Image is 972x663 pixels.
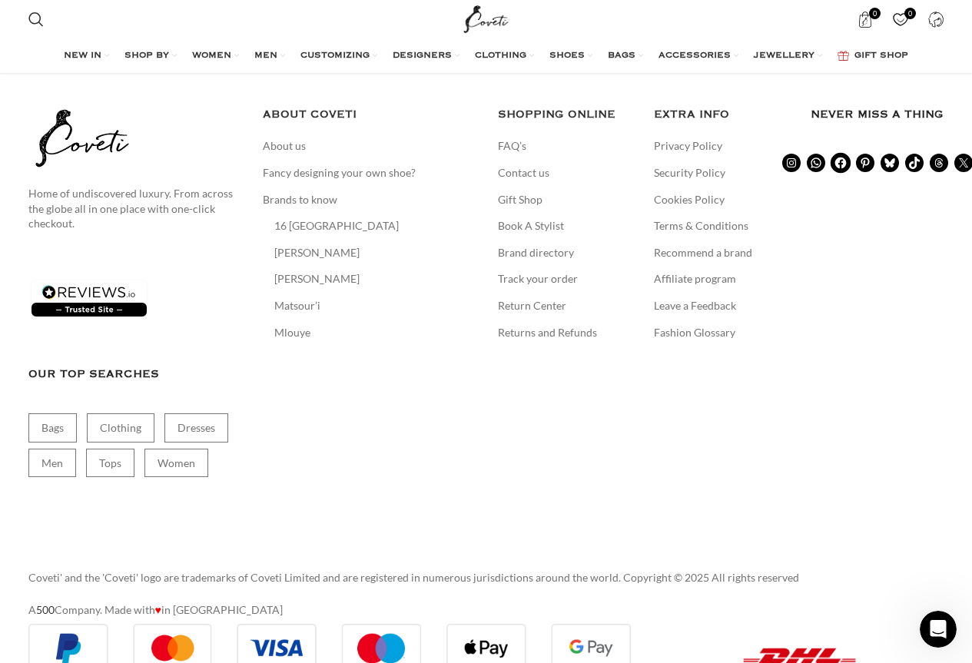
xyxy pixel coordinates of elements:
[885,4,917,35] a: 0
[549,41,592,71] a: SHOES
[192,41,239,71] a: WOMEN
[192,50,231,62] span: WOMEN
[475,41,534,71] a: CLOTHING
[28,569,944,619] div: A Company. Made with in [GEOGRAPHIC_DATA]
[498,298,568,313] a: Return Center
[498,138,528,154] a: FAQ’s
[21,41,952,71] div: Main navigation
[659,41,738,71] a: ACCESSORIES
[498,192,544,207] a: Gift Shop
[21,4,51,35] a: Search
[654,325,737,340] a: Fashion Glossary
[300,41,377,71] a: CUSTOMIZING
[28,186,241,231] p: Home of undiscovered luxury. From across the globe all in one place with one-click checkout.
[838,51,849,61] img: GiftBag
[263,138,307,154] a: About us
[124,41,177,71] a: SHOP BY
[393,50,452,62] span: DESIGNERS
[274,245,361,260] a: [PERSON_NAME]
[850,4,881,35] a: 0
[659,50,731,62] span: ACCESSORIES
[274,325,312,340] a: Mlouye
[64,50,101,62] span: NEW IN
[144,449,208,478] a: Women (20,974 items)
[654,165,727,181] a: Security Policy
[28,413,77,443] a: Bags (1,749 items)
[64,41,109,71] a: NEW IN
[654,106,788,123] h5: EXTRA INFO
[28,366,241,383] h3: Our Top Searches
[164,413,228,443] a: Dresses (9,414 items)
[498,106,632,123] h5: SHOPPING ONLINE
[608,50,635,62] span: BAGS
[885,4,917,35] div: My Wishlist
[904,8,916,19] span: 0
[654,298,738,313] a: Leave a Feedback
[254,41,285,71] a: MEN
[920,611,957,648] iframe: Intercom live chat
[811,106,944,123] h3: Never miss a thing
[654,218,750,234] a: Terms & Conditions
[274,271,361,287] a: [PERSON_NAME]
[838,41,908,71] a: GIFT SHOP
[498,271,579,287] a: Track your order
[498,165,551,181] a: Contact us
[86,449,134,478] a: Tops (2,802 items)
[754,50,814,62] span: JEWELLERY
[263,165,417,181] a: Fancy designing your own shoe?
[300,50,370,62] span: CUSTOMIZING
[274,218,400,234] a: 16 [GEOGRAPHIC_DATA]
[124,50,169,62] span: SHOP BY
[28,569,944,586] p: Coveti' and the 'Coveti' logo are trademarks of Coveti Limited and are registered in numerous jur...
[460,12,512,25] a: Site logo
[498,325,599,340] a: Returns and Refunds
[654,245,754,260] a: Recommend a brand
[754,41,822,71] a: JEWELLERY
[263,192,339,207] a: Brands to know
[654,138,724,154] a: Privacy Policy
[154,602,161,619] span: ♥
[498,245,576,260] a: Brand directory
[854,50,908,62] span: GIFT SHOP
[549,50,585,62] span: SHOES
[28,277,150,320] img: reviews-trust-logo-2.png
[654,271,738,287] a: Affiliate program
[36,604,55,617] a: 500
[263,106,475,123] h5: ABOUT COVETI
[274,298,322,313] a: Matsour’i
[608,41,643,71] a: BAGS
[254,50,277,62] span: MEN
[28,449,76,478] a: Men (1,906 items)
[393,41,459,71] a: DESIGNERS
[654,192,726,207] a: Cookies Policy
[87,413,154,443] a: Clothing (17,714 items)
[498,218,566,234] a: Book A Stylist
[28,106,136,171] img: coveti-black-logo_ueqiqk.png
[869,8,881,19] span: 0
[475,50,526,62] span: CLOTHING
